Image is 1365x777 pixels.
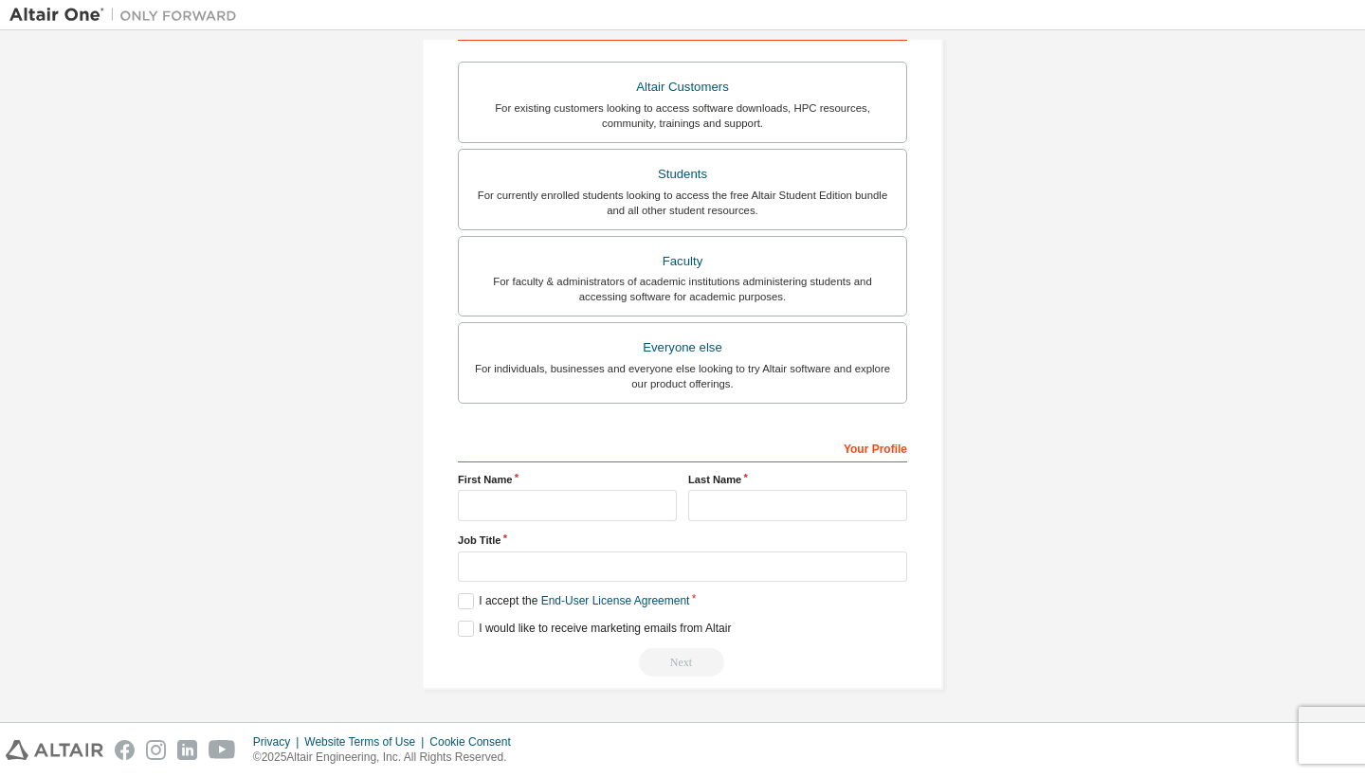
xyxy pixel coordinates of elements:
div: Altair Customers [470,74,895,100]
div: Your Profile [458,432,907,462]
div: Faculty [470,248,895,275]
img: Altair One [9,6,246,25]
label: Last Name [688,472,907,487]
div: For faculty & administrators of academic institutions administering students and accessing softwa... [470,274,895,304]
img: youtube.svg [209,740,236,760]
label: Job Title [458,533,907,548]
img: altair_logo.svg [6,740,103,760]
p: © 2025 Altair Engineering, Inc. All Rights Reserved. [253,750,522,766]
a: End-User License Agreement [541,594,690,607]
label: First Name [458,472,677,487]
div: Read and acccept EULA to continue [458,648,907,677]
img: linkedin.svg [177,740,197,760]
div: For currently enrolled students looking to access the free Altair Student Edition bundle and all ... [470,188,895,218]
label: I accept the [458,593,689,609]
img: facebook.svg [115,740,135,760]
label: I would like to receive marketing emails from Altair [458,621,731,637]
div: Everyone else [470,334,895,361]
div: Students [470,161,895,188]
img: instagram.svg [146,740,166,760]
div: For individuals, businesses and everyone else looking to try Altair software and explore our prod... [470,361,895,391]
div: Cookie Consent [429,734,521,750]
div: Website Terms of Use [304,734,429,750]
div: For existing customers looking to access software downloads, HPC resources, community, trainings ... [470,100,895,131]
div: Privacy [253,734,304,750]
